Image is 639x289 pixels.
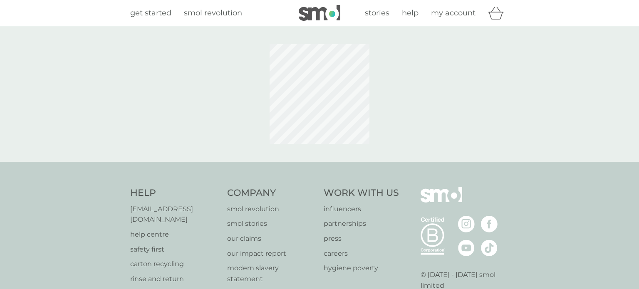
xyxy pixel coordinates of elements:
[324,263,399,274] a: hygiene poverty
[324,187,399,200] h4: Work With Us
[130,244,219,255] a: safety first
[324,204,399,215] a: influencers
[130,8,171,17] span: get started
[227,233,316,244] a: our claims
[227,218,316,229] a: smol stories
[227,248,316,259] a: our impact report
[130,274,219,284] a: rinse and return
[130,7,171,19] a: get started
[488,5,509,21] div: basket
[402,8,419,17] span: help
[481,240,498,256] img: visit the smol Tiktok page
[458,240,475,256] img: visit the smol Youtube page
[365,8,389,17] span: stories
[227,204,316,215] a: smol revolution
[402,7,419,19] a: help
[299,5,340,21] img: smol
[184,7,242,19] a: smol revolution
[130,204,219,225] a: [EMAIL_ADDRESS][DOMAIN_NAME]
[324,218,399,229] a: partnerships
[227,263,316,284] a: modern slavery statement
[458,216,475,232] img: visit the smol Instagram page
[227,187,316,200] h4: Company
[324,248,399,259] a: careers
[481,216,498,232] img: visit the smol Facebook page
[130,259,219,269] a: carton recycling
[421,187,462,215] img: smol
[130,229,219,240] a: help centre
[365,7,389,19] a: stories
[130,187,219,200] h4: Help
[431,7,476,19] a: my account
[431,8,476,17] span: my account
[324,233,399,244] a: press
[184,8,242,17] span: smol revolution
